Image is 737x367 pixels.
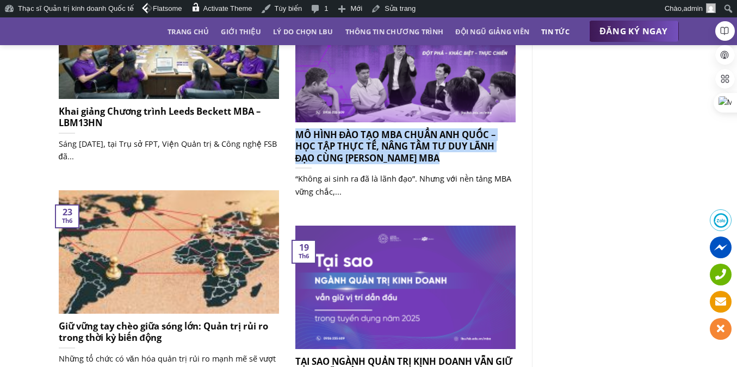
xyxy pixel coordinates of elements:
a: Đội ngũ giảng viên [455,22,529,41]
p: “Không ai sinh ra đã là lãnh đạo”. Nhưng với nền tảng MBA vững chắc,... [295,172,516,197]
a: ĐĂNG KÝ NGAY [589,21,679,42]
span: ĐĂNG KÝ NGAY [600,24,668,38]
h5: MÔ HÌNH ĐÀO TẠO MBA CHUẨN ANH QUỐC – HỌC TẬP THỰC TẾ, NÂNG TẦM TƯ DUY LÃNH ĐẠO CÙNG [PERSON_NAME]... [295,129,516,164]
a: Tin tức [541,22,569,41]
a: Lý do chọn LBU [273,22,333,41]
span: admin [684,4,703,13]
h5: Giữ vững tay chèo giữa sóng lớn: Quản trị rủi ro trong thời kỳ biến động [59,320,279,344]
p: Sáng [DATE], tại Trụ sở FPT, Viện Quản trị & Công nghệ FSB đã... [59,138,279,163]
a: Giới thiệu [221,22,261,41]
h5: Khai giảng Chương trình Leeds Beckett MBA – LBM13HN [59,105,279,129]
a: Trang chủ [168,22,209,41]
a: Thông tin chương trình [345,22,444,41]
